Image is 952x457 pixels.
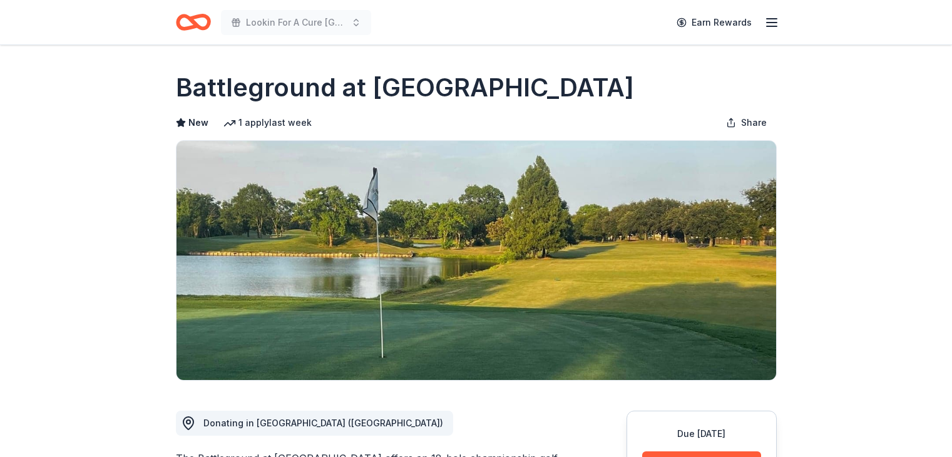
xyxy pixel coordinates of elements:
img: Image for Battleground at Deer Park [177,141,776,380]
h1: Battleground at [GEOGRAPHIC_DATA] [176,70,634,105]
div: Due [DATE] [642,426,761,441]
button: Share [716,110,777,135]
span: Lookin For A Cure [GEOGRAPHIC_DATA] [246,15,346,30]
div: 1 apply last week [223,115,312,130]
span: Donating in [GEOGRAPHIC_DATA] ([GEOGRAPHIC_DATA]) [203,418,443,428]
a: Home [176,8,211,37]
a: Earn Rewards [669,11,759,34]
button: Lookin For A Cure [GEOGRAPHIC_DATA] [221,10,371,35]
span: New [188,115,208,130]
span: Share [741,115,767,130]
